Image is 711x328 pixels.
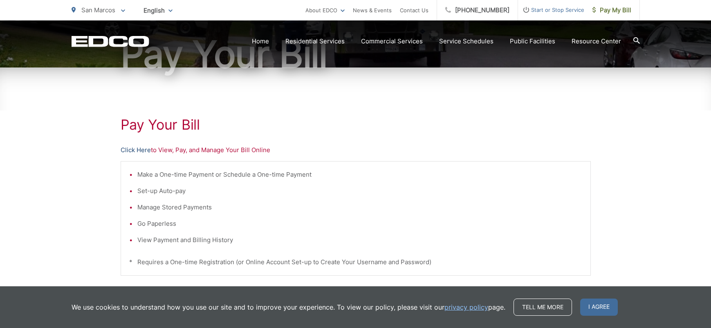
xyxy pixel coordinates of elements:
li: Make a One-time Payment or Schedule a One-time Payment [137,170,582,180]
p: We use cookies to understand how you use our site and to improve your experience. To view our pol... [72,302,505,312]
a: Commercial Services [361,36,423,46]
h1: Pay Your Bill [72,34,640,75]
li: Set-up Auto-pay [137,186,582,196]
a: Contact Us [400,5,428,15]
a: Click Here [121,145,151,155]
span: I agree [580,299,618,316]
span: Pay My Bill [592,5,631,15]
a: About EDCO [305,5,345,15]
a: Service Schedules [439,36,493,46]
a: Residential Services [285,36,345,46]
a: Resource Center [572,36,621,46]
a: News & Events [353,5,392,15]
span: San Marcos [81,6,115,14]
a: privacy policy [444,302,488,312]
a: Home [252,36,269,46]
li: Manage Stored Payments [137,202,582,212]
li: View Payment and Billing History [137,235,582,245]
li: Go Paperless [137,219,582,229]
h1: Pay Your Bill [121,117,591,133]
p: to View, Pay, and Manage Your Bill Online [121,145,591,155]
a: EDCD logo. Return to the homepage. [72,36,149,47]
a: Tell me more [514,299,572,316]
span: English [137,3,179,18]
a: Public Facilities [510,36,555,46]
p: * Requires a One-time Registration (or Online Account Set-up to Create Your Username and Password) [129,257,582,267]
